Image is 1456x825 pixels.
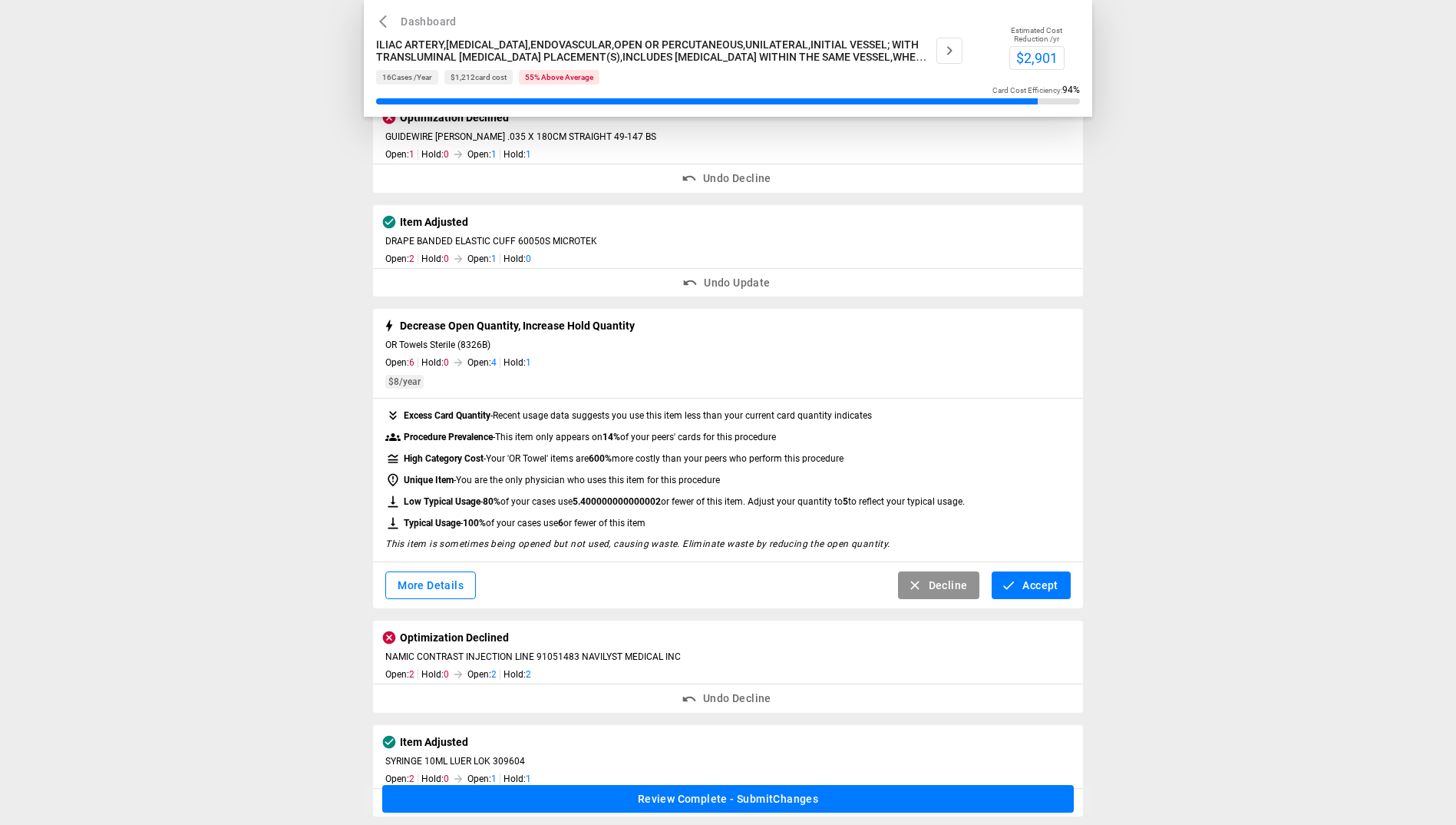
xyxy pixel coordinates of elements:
[421,774,449,784] span: Hold:
[444,149,449,160] span: 0
[444,357,449,368] span: 0
[404,453,484,464] strong: High Category Cost
[404,432,776,442] span: -
[388,376,399,387] span: $8
[503,774,531,784] span: Hold:
[898,572,980,600] button: Decline
[992,86,1080,94] span: Card Cost Efficiency :
[451,73,507,81] span: card cost
[526,253,531,264] span: 0
[486,453,844,464] span: Your ' OR Towel ' items are more costly than your peers who perform this procedure
[382,73,432,81] span: 16 Cases /Year
[409,357,414,368] span: 6
[376,38,926,75] span: ILIAC ARTERY,[MEDICAL_DATA],ENDOVASCULAR,OPEN OR PERCUTANEOUS,UNILATERAL,INITIAL VESSEL; WITH TRA...
[467,253,497,264] span: Open:
[603,432,620,442] strong: 14 %
[400,216,468,228] span: Item Adjusted
[467,357,497,368] span: Open:
[503,253,531,264] span: Hold:
[444,774,449,784] span: 0
[400,631,509,644] span: Optimization Declined
[421,253,449,264] span: Hold:
[444,253,449,264] span: 0
[526,669,531,680] span: 2
[589,453,612,464] strong: 600 %
[526,357,531,368] span: 1
[404,410,872,421] span: - Recent usage data suggests you use this item less than your current card quantity indicates
[483,496,500,507] strong: 80%
[491,357,497,368] span: 4
[503,149,531,160] span: Hold:
[451,73,475,81] span: $1,212
[385,149,414,160] span: Open:
[526,149,531,160] span: 1
[385,538,890,549] em: This item is sometimes being opened but not used, causing waste. Eliminate waste by reducing the ...
[992,572,1070,600] button: Accept
[503,669,531,680] span: Hold:
[373,164,1083,193] button: Undo Decline
[385,774,414,784] span: Open:
[373,684,1083,713] button: Undo Decline
[382,785,1074,813] button: Review Complete - SubmitChanges
[421,669,449,680] span: Hold:
[404,496,965,507] span: -
[409,774,414,784] span: 2
[385,572,476,600] button: More Details
[467,774,497,784] span: Open:
[573,496,661,507] strong: 5.400000000000002
[404,410,490,421] strong: Excess Card Quantity
[463,518,645,528] span: of your cases use or fewer of this item
[409,669,414,680] span: 2
[376,12,463,31] button: Dashboard
[495,432,776,442] span: This item only appears on of your peers' cards for this procedure
[385,357,414,368] span: Open:
[525,73,593,81] span: 55 % Above Average
[491,669,497,680] span: 2
[373,269,1083,297] button: Undo Update
[421,357,449,368] span: Hold:
[1062,84,1080,95] span: 94 %
[409,149,414,160] span: 1
[385,669,414,680] span: Open:
[385,651,1071,662] span: NAMIC CONTRAST INJECTION LINE 91051483 NAVILYST MEDICAL INC
[388,376,421,387] span: /year
[444,669,449,680] span: 0
[385,253,414,264] span: Open:
[463,518,486,528] strong: 100 %
[385,236,1071,247] span: DRAPE BANDED ELASTIC CUFF 60050S MICROTEK
[526,774,531,784] span: 1
[491,774,497,784] span: 1
[483,496,965,507] span: of your cases use or fewer of this item. Adjust your quantity to to reflect your typical usage.
[491,253,497,264] span: 1
[491,149,497,160] span: 1
[467,149,497,160] span: Open:
[409,253,414,264] span: 2
[843,496,848,507] strong: 5
[404,453,844,464] span: -
[404,518,645,528] span: -
[1011,26,1062,43] span: Estimated Cost Reduction /yr
[467,669,497,680] span: Open:
[404,518,461,528] strong: Typical Usage
[1016,50,1058,66] span: $2,901
[421,149,449,160] span: Hold:
[503,357,531,368] span: Hold:
[404,432,493,442] strong: Procedure Prevalence
[404,475,454,485] strong: Unique Item
[404,496,480,507] strong: Low Typical Usage
[558,518,563,528] strong: 6
[404,475,720,485] span: - You are the only physician who uses this item for this procedure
